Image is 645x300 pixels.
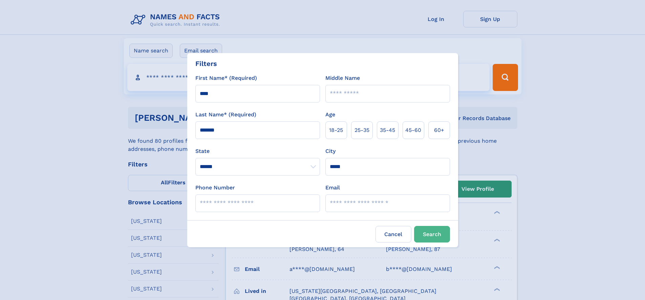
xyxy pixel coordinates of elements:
[195,147,320,155] label: State
[405,126,421,134] span: 45‑60
[195,184,235,192] label: Phone Number
[434,126,444,134] span: 60+
[325,74,360,82] label: Middle Name
[195,111,256,119] label: Last Name* (Required)
[414,226,450,243] button: Search
[354,126,369,134] span: 25‑35
[325,111,335,119] label: Age
[325,184,340,192] label: Email
[195,59,217,69] div: Filters
[325,147,336,155] label: City
[375,226,411,243] label: Cancel
[380,126,395,134] span: 35‑45
[195,74,257,82] label: First Name* (Required)
[329,126,343,134] span: 18‑25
